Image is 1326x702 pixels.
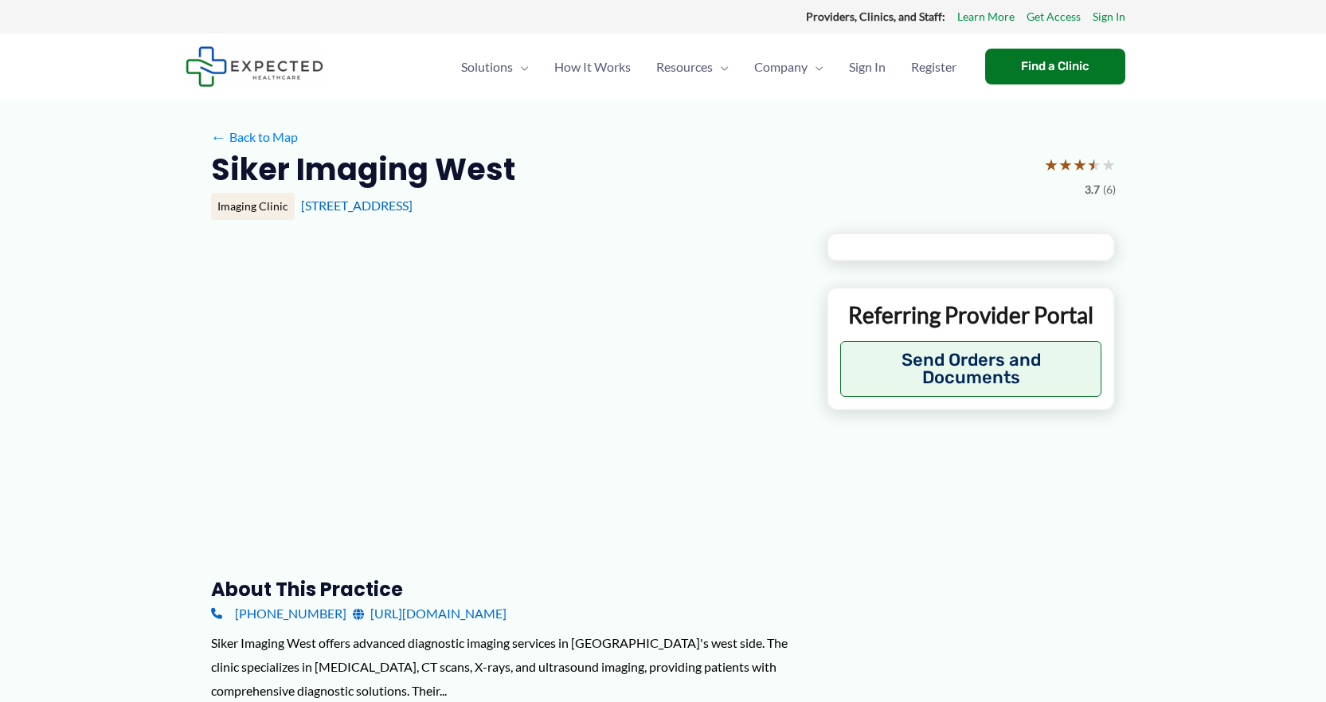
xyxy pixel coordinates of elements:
[1093,6,1125,27] a: Sign In
[985,49,1125,84] a: Find a Clinic
[211,577,801,602] h3: About this practice
[353,602,507,626] a: [URL][DOMAIN_NAME]
[211,150,515,189] h2: Siker Imaging West
[1087,150,1101,179] span: ★
[1058,150,1073,179] span: ★
[1103,179,1116,200] span: (6)
[211,129,226,144] span: ←
[211,631,801,702] div: Siker Imaging West offers advanced diagnostic imaging services in [GEOGRAPHIC_DATA]'s west side. ...
[1027,6,1081,27] a: Get Access
[643,39,741,95] a: ResourcesMenu Toggle
[808,39,823,95] span: Menu Toggle
[911,39,956,95] span: Register
[741,39,836,95] a: CompanyMenu Toggle
[806,10,945,23] strong: Providers, Clinics, and Staff:
[1085,179,1100,200] span: 3.7
[957,6,1015,27] a: Learn More
[836,39,898,95] a: Sign In
[554,39,631,95] span: How It Works
[713,39,729,95] span: Menu Toggle
[448,39,969,95] nav: Primary Site Navigation
[754,39,808,95] span: Company
[1101,150,1116,179] span: ★
[1044,150,1058,179] span: ★
[448,39,542,95] a: SolutionsMenu Toggle
[898,39,969,95] a: Register
[186,46,323,87] img: Expected Healthcare Logo - side, dark font, small
[840,300,1102,329] p: Referring Provider Portal
[211,125,298,149] a: ←Back to Map
[211,193,295,220] div: Imaging Clinic
[542,39,643,95] a: How It Works
[849,39,886,95] span: Sign In
[656,39,713,95] span: Resources
[513,39,529,95] span: Menu Toggle
[461,39,513,95] span: Solutions
[301,198,413,213] a: [STREET_ADDRESS]
[840,341,1102,397] button: Send Orders and Documents
[1073,150,1087,179] span: ★
[211,602,346,626] a: [PHONE_NUMBER]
